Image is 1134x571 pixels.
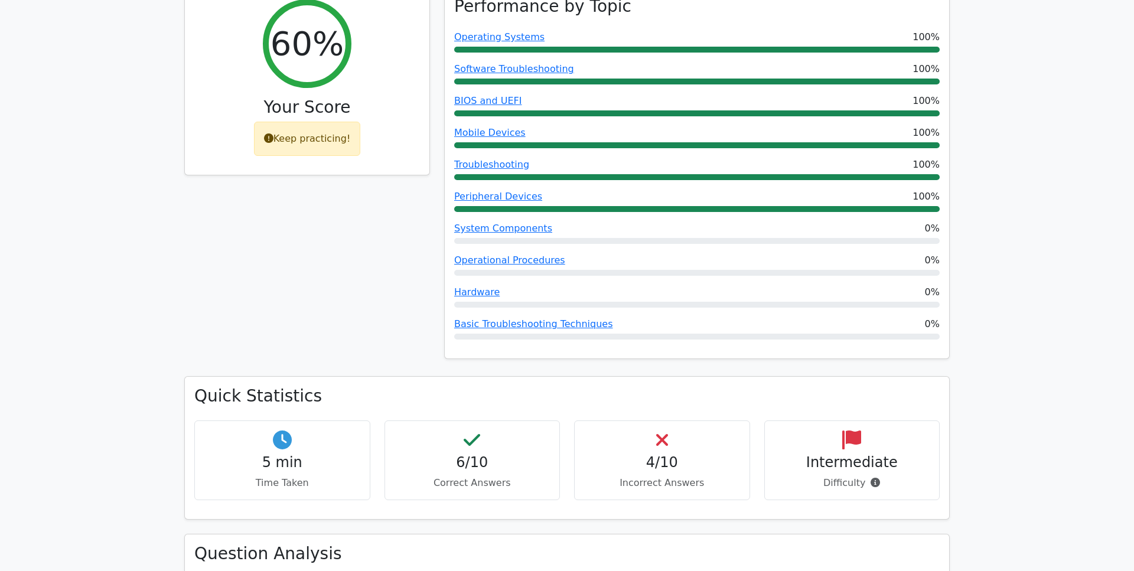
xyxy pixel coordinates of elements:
[774,454,930,471] h4: Intermediate
[454,191,542,202] a: Peripheral Devices
[454,31,545,43] a: Operating Systems
[454,286,500,298] a: Hardware
[395,454,550,471] h4: 6/10
[913,158,940,172] span: 100%
[271,24,344,63] h2: 60%
[925,317,940,331] span: 0%
[204,476,360,490] p: Time Taken
[194,544,940,564] h3: Question Analysis
[454,159,529,170] a: Troubleshooting
[454,127,526,138] a: Mobile Devices
[584,476,740,490] p: Incorrect Answers
[913,30,940,44] span: 100%
[454,63,574,74] a: Software Troubleshooting
[913,94,940,108] span: 100%
[454,318,613,329] a: Basic Troubleshooting Techniques
[254,122,361,156] div: Keep practicing!
[913,126,940,140] span: 100%
[913,62,940,76] span: 100%
[194,386,940,406] h3: Quick Statistics
[454,95,522,106] a: BIOS and UEFI
[925,221,940,236] span: 0%
[454,223,552,234] a: System Components
[194,97,420,118] h3: Your Score
[925,253,940,267] span: 0%
[925,285,940,299] span: 0%
[204,454,360,471] h4: 5 min
[774,476,930,490] p: Difficulty
[454,254,565,266] a: Operational Procedures
[584,454,740,471] h4: 4/10
[395,476,550,490] p: Correct Answers
[913,190,940,204] span: 100%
